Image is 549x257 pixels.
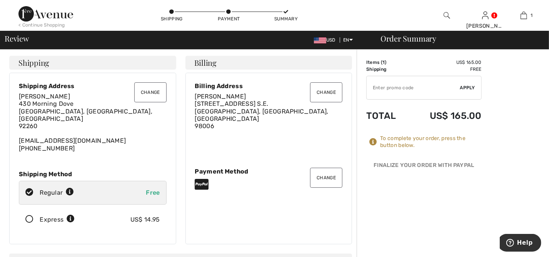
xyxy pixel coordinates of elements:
div: < Continue Shopping [18,22,65,28]
img: US Dollar [314,37,326,43]
img: My Info [482,11,489,20]
div: US$ 14.95 [130,215,160,224]
iframe: PayPal-paypal [366,173,482,190]
img: search the website [444,11,450,20]
div: [EMAIL_ADDRESS][DOMAIN_NAME] [PHONE_NUMBER] [19,93,167,152]
a: 1 [505,11,542,20]
div: Finalize Your Order with PayPal [366,161,482,173]
img: 1ère Avenue [18,6,73,22]
div: [PERSON_NAME] [466,22,504,30]
span: EN [343,37,353,43]
td: Items ( ) [366,59,408,66]
img: My Bag [521,11,527,20]
div: Express [40,215,75,224]
div: Shipping Address [19,82,167,90]
div: Billing Address [195,82,343,90]
td: US$ 165.00 [408,59,482,66]
span: Review [5,35,29,42]
td: Shipping [366,66,408,73]
button: Change [310,168,342,188]
div: Payment Method [195,168,343,175]
div: To complete your order, press the button below. [380,135,482,149]
span: 430 Morning Dove [GEOGRAPHIC_DATA], [GEOGRAPHIC_DATA], [GEOGRAPHIC_DATA] 92260 [19,100,152,130]
td: Free [408,66,482,73]
span: [PERSON_NAME] [19,93,70,100]
div: Summary [274,15,297,22]
td: US$ 165.00 [408,103,482,129]
span: Shipping [18,59,49,67]
button: Change [134,82,167,102]
span: [STREET_ADDRESS] S.E. [GEOGRAPHIC_DATA], [GEOGRAPHIC_DATA], [GEOGRAPHIC_DATA] 98006 [195,100,329,130]
span: Free [146,189,160,196]
div: Shipping [160,15,183,22]
button: Change [310,82,342,102]
td: Total [366,103,408,129]
span: USD [314,37,339,43]
input: Promo code [367,76,460,99]
div: Regular [40,188,74,197]
span: 1 [531,12,533,19]
iframe: Opens a widget where you can find more information [500,234,541,253]
div: Order Summary [371,35,544,42]
span: [PERSON_NAME] [195,93,246,100]
div: Payment [217,15,240,22]
a: Sign In [482,12,489,19]
span: Apply [460,84,476,91]
div: Shipping Method [19,170,167,178]
span: 1 [382,60,385,65]
span: Billing [195,59,217,67]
